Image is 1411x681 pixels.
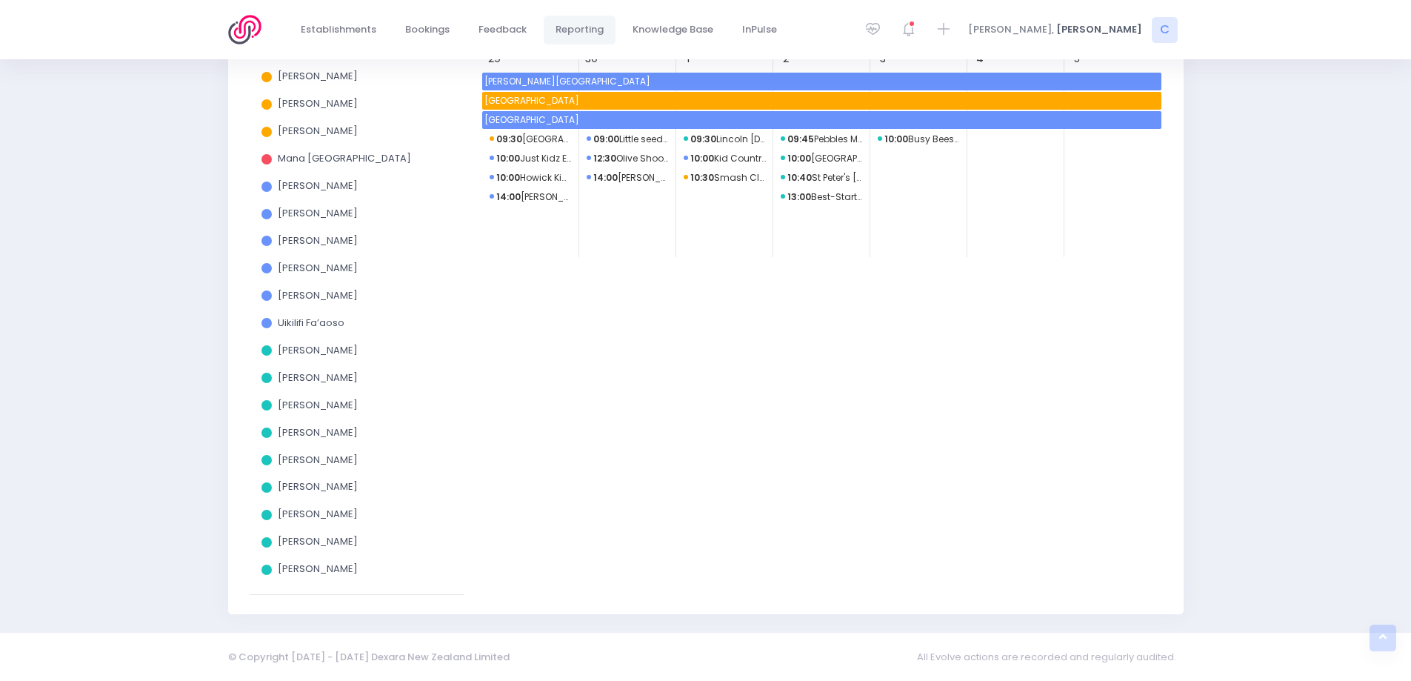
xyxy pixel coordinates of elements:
[781,130,863,148] span: Pebbles Montessori
[393,16,462,44] a: Bookings
[278,453,358,467] span: [PERSON_NAME]
[878,130,960,148] span: Busy Bees Avonhead
[278,507,358,521] span: [PERSON_NAME]
[490,188,572,206] span: Evelyn Page Retirement Village (Ryman)
[278,316,344,330] span: Uikilifi Fa’aoso
[278,398,358,412] span: [PERSON_NAME]
[781,188,863,206] span: Best-Start Te Whariki
[593,152,616,165] strong: 12:30
[228,650,510,664] span: © Copyright [DATE] - [DATE] Dexara New Zealand Limited
[278,425,358,439] span: [PERSON_NAME]
[478,22,527,37] span: Feedback
[917,642,1184,671] span: All Evolve actions are recorded and regularly audited.
[633,22,713,37] span: Knowledge Base
[684,169,766,187] span: Smash Club - Karori
[781,169,863,187] span: St Peter's Anglican Preschool
[684,150,766,167] span: Kid Country Saint Johns
[278,371,358,385] span: [PERSON_NAME]
[544,16,616,44] a: Reporting
[278,206,358,220] span: [PERSON_NAME]
[742,22,777,37] span: InPulse
[684,130,766,148] span: Lincoln Union Church Holiday Programme
[593,171,618,184] strong: 14:00
[690,133,716,145] strong: 09:30
[278,343,358,357] span: [PERSON_NAME]
[787,133,814,145] strong: 09:45
[278,124,358,138] span: [PERSON_NAME]
[490,169,572,187] span: Howick Kids Early Learning Center
[496,190,521,203] strong: 14:00
[496,171,520,184] strong: 10:00
[556,22,604,37] span: Reporting
[278,151,411,165] span: Mana [GEOGRAPHIC_DATA]
[690,152,714,165] strong: 10:00
[730,16,790,44] a: InPulse
[496,152,520,165] strong: 10:00
[621,16,726,44] a: Knowledge Base
[968,22,1054,37] span: [PERSON_NAME],
[482,92,1161,110] span: Makauri School
[278,69,358,83] span: [PERSON_NAME]
[467,16,539,44] a: Feedback
[278,534,358,548] span: [PERSON_NAME]
[787,152,811,165] strong: 10:00
[593,133,619,145] strong: 09:00
[781,150,863,167] span: St Kilda Kindergarten
[1152,17,1178,43] span: C
[278,479,358,494] span: [PERSON_NAME]
[884,133,908,145] strong: 10:00
[496,133,522,145] strong: 09:30
[278,233,358,248] span: [PERSON_NAME]
[301,22,376,37] span: Establishments
[278,96,358,110] span: [PERSON_NAME]
[278,179,358,193] span: [PERSON_NAME]
[482,111,1161,129] span: De La Salle College
[587,169,669,187] span: Kelly's Preschool
[587,130,669,148] span: Little seed Early Learning Centre
[490,150,572,167] span: Just Kidz Educare Henderson
[787,171,812,184] strong: 10:40
[1056,22,1142,37] span: [PERSON_NAME]
[405,22,450,37] span: Bookings
[228,15,270,44] img: Logo
[690,171,714,184] strong: 10:30
[278,261,358,275] span: [PERSON_NAME]
[787,190,811,203] strong: 13:00
[278,562,358,576] span: [PERSON_NAME]
[289,16,389,44] a: Establishments
[278,288,358,302] span: [PERSON_NAME]
[587,150,669,167] span: Olive Shoots Early Childhood Centre
[490,130,572,148] span: Totara Park Kindergarten
[482,73,1161,90] span: Dawson School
